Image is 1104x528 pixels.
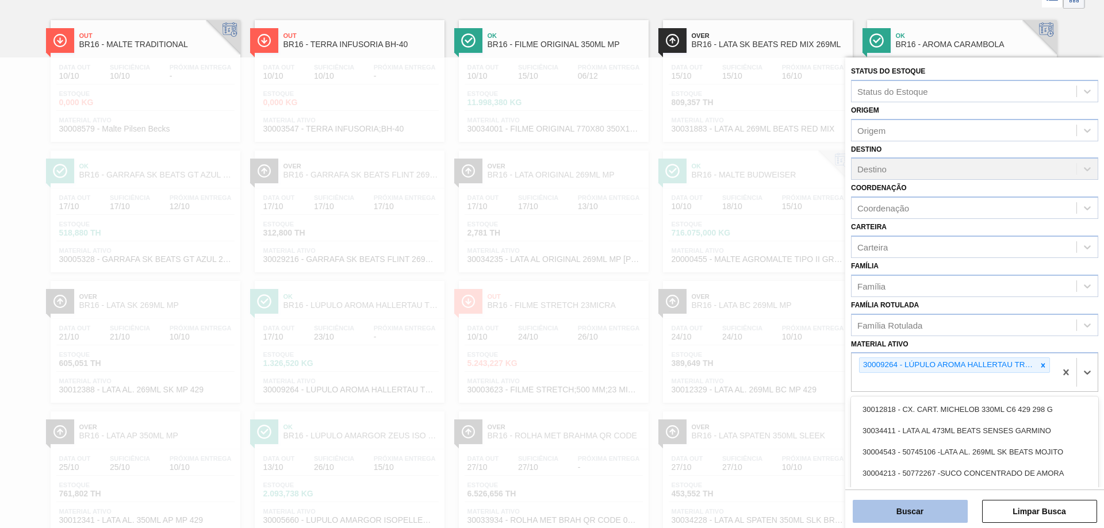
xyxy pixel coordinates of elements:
[857,86,928,96] div: Status do Estoque
[654,11,858,142] a: ÍconeOverBR16 - LATA SK BEATS RED MIX 269MLData out15/10Suficiência15/10Próxima Entrega16/10Estoq...
[851,484,1098,505] div: 30004135 - 50773352 -FILME CONTR. 600X70 GAT LIMAO
[851,223,887,231] label: Carteira
[857,281,885,291] div: Família
[246,11,450,142] a: ÍconeOutBR16 - TERRA INFUSORIA BH-40Data out10/10Suficiência10/10Próxima Entrega-Estoque0,000 KGM...
[79,40,235,49] span: BR16 - MALTE TRADITIONAL
[858,11,1063,142] a: ÍconeOkBR16 - AROMA CARAMBOLAData out15/10Suficiência17/10Próxima Entrega-Estoque4.000,000 KGMate...
[857,320,922,330] div: Família Rotulada
[869,33,884,48] img: Ícone
[851,67,925,75] label: Status do Estoque
[283,32,439,39] span: Out
[53,33,67,48] img: Ícone
[896,40,1051,49] span: BR16 - AROMA CARAMBOLA
[896,32,1051,39] span: Ok
[851,420,1098,441] div: 30034411 - LATA AL 473ML BEATS SENSES GARMINO
[461,33,476,48] img: Ícone
[488,32,643,39] span: Ok
[257,33,271,48] img: Ícone
[851,399,1098,420] div: 30012818 - CX. CART. MICHELOB 330ML C6 429 298 G
[851,301,919,309] label: Família Rotulada
[42,11,246,142] a: ÍconeOutBR16 - MALTE TRADITIONALData out10/10Suficiência10/10Próxima Entrega-Estoque0,000 KGMater...
[851,262,879,270] label: Família
[857,203,909,213] div: Coordenação
[851,106,879,114] label: Origem
[857,125,885,135] div: Origem
[283,40,439,49] span: BR16 - TERRA INFUSORIA BH-40
[851,340,908,348] label: Material ativo
[79,32,235,39] span: Out
[857,242,888,252] div: Carteira
[692,32,847,39] span: Over
[860,358,1037,372] div: 30009264 - LÚPULO AROMA HALLERTAU TRADITION T-90
[851,441,1098,463] div: 30004543 - 50745106 -LATA AL. 269ML SK BEATS MOJITO
[851,463,1098,484] div: 30004213 - 50772267 -SUCO CONCENTRADO DE AMORA
[450,11,654,142] a: ÍconeOkBR16 - FILME ORIGINAL 350ML MPData out10/10Suficiência15/10Próxima Entrega06/12Estoque11.9...
[665,33,680,48] img: Ícone
[488,40,643,49] span: BR16 - FILME ORIGINAL 350ML MP
[851,145,881,153] label: Destino
[851,184,907,192] label: Coordenação
[692,40,847,49] span: BR16 - LATA SK BEATS RED MIX 269ML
